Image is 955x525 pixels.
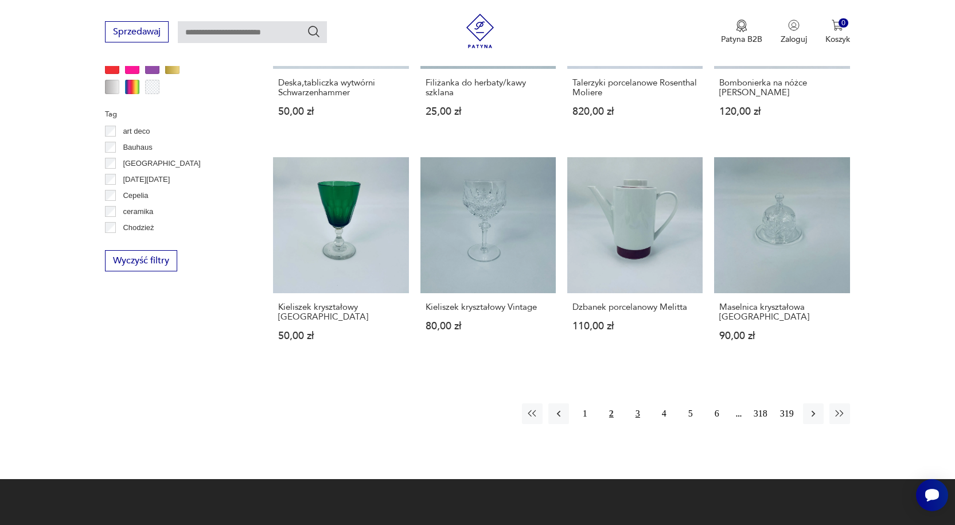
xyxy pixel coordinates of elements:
[654,403,675,424] button: 4
[719,302,844,322] h3: Maselnica kryształowa [GEOGRAPHIC_DATA]
[123,238,151,250] p: Ćmielów
[719,331,844,341] p: 90,00 zł
[572,321,697,331] p: 110,00 zł
[825,34,850,45] p: Koszyk
[426,321,551,331] p: 80,00 zł
[426,107,551,116] p: 25,00 zł
[736,20,747,32] img: Ikona medalu
[123,157,200,170] p: [GEOGRAPHIC_DATA]
[627,403,648,424] button: 3
[916,479,948,511] iframe: Smartsupp widget button
[719,78,844,98] h3: Bombonierka na nóżce [PERSON_NAME]
[575,403,595,424] button: 1
[105,21,169,42] button: Sprzedawaj
[278,78,403,98] h3: Deska,tabliczka wytwórni Schwarzenhammer
[781,20,807,45] button: Zaloguj
[123,221,154,234] p: Chodzież
[105,29,169,37] a: Sprzedawaj
[123,141,152,154] p: Bauhaus
[788,20,800,31] img: Ikonka użytkownika
[721,20,762,45] button: Patyna B2B
[572,107,697,116] p: 820,00 zł
[278,107,403,116] p: 50,00 zł
[420,157,556,363] a: Kieliszek kryształowy VintageKieliszek kryształowy Vintage80,00 zł
[105,108,245,120] p: Tag
[719,107,844,116] p: 120,00 zł
[307,25,321,38] button: Szukaj
[426,78,551,98] h3: Filiżanka do herbaty/kawy szklana
[567,157,703,363] a: Dzbanek porcelanowy MelittaDzbanek porcelanowy Melitta110,00 zł
[426,302,551,312] h3: Kieliszek kryształowy Vintage
[839,18,848,28] div: 0
[123,205,153,218] p: ceramika
[105,250,177,271] button: Wyczyść filtry
[680,403,701,424] button: 5
[825,20,850,45] button: 0Koszyk
[781,34,807,45] p: Zaloguj
[273,157,408,363] a: Kieliszek kryształowy Val Saint LambertKieliszek kryształowy [GEOGRAPHIC_DATA]50,00 zł
[750,403,771,424] button: 318
[777,403,797,424] button: 319
[123,125,150,138] p: art deco
[572,78,697,98] h3: Talerzyki porcelanowe Rosenthal Moliere
[278,302,403,322] h3: Kieliszek kryształowy [GEOGRAPHIC_DATA]
[278,331,403,341] p: 50,00 zł
[601,403,622,424] button: 2
[463,14,497,48] img: Patyna - sklep z meblami i dekoracjami vintage
[714,157,849,363] a: Maselnica kryształowa Princess HouseMaselnica kryształowa [GEOGRAPHIC_DATA]90,00 zł
[123,173,170,186] p: [DATE][DATE]
[721,20,762,45] a: Ikona medaluPatyna B2B
[707,403,727,424] button: 6
[572,302,697,312] h3: Dzbanek porcelanowy Melitta
[123,189,148,202] p: Cepelia
[721,34,762,45] p: Patyna B2B
[832,20,843,31] img: Ikona koszyka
